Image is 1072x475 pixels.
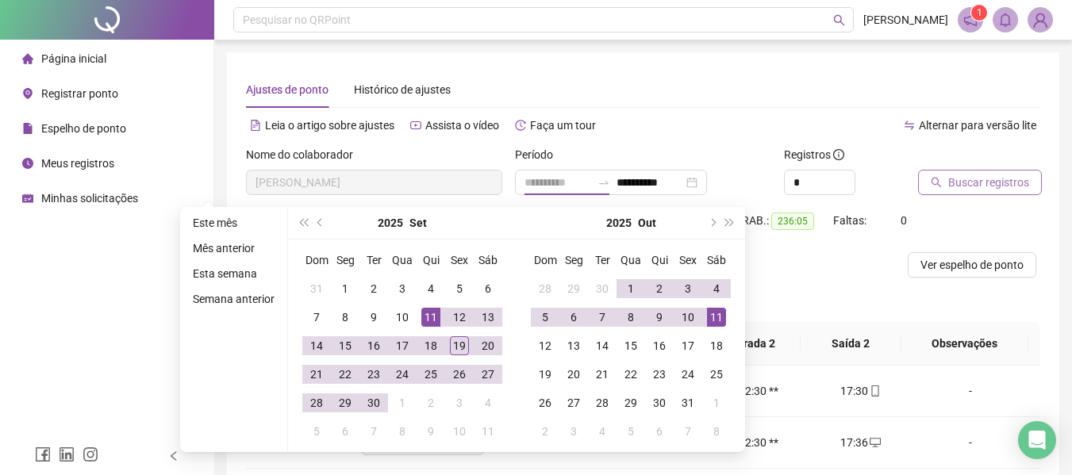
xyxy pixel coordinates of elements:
[977,7,982,18] span: 1
[650,422,669,441] div: 6
[445,246,474,274] th: Sex
[707,279,726,298] div: 4
[531,274,559,303] td: 2025-09-28
[302,360,331,389] td: 2025-09-21
[22,88,33,99] span: environment
[531,360,559,389] td: 2025-10-19
[388,303,417,331] td: 2025-09-10
[307,393,326,412] div: 28
[674,389,702,417] td: 2025-10-31
[450,393,469,412] div: 3
[445,417,474,446] td: 2025-10-10
[417,360,445,389] td: 2025-09-25
[336,365,355,384] div: 22
[378,207,403,239] button: year panel
[621,279,640,298] div: 1
[331,274,359,303] td: 2025-09-01
[515,120,526,131] span: history
[559,360,588,389] td: 2025-10-20
[331,360,359,389] td: 2025-09-22
[336,336,355,355] div: 15
[388,389,417,417] td: 2025-10-01
[474,360,502,389] td: 2025-09-27
[650,365,669,384] div: 23
[702,303,731,331] td: 2025-10-11
[302,246,331,274] th: Dom
[302,274,331,303] td: 2025-08-31
[393,279,412,298] div: 3
[702,360,731,389] td: 2025-10-25
[702,417,731,446] td: 2025-11-08
[445,360,474,389] td: 2025-09-26
[593,393,612,412] div: 28
[645,246,674,274] th: Qui
[588,274,617,303] td: 2025-09-30
[41,87,118,100] span: Registrar ponto
[536,308,555,327] div: 5
[536,393,555,412] div: 26
[588,303,617,331] td: 2025-10-07
[674,246,702,274] th: Sex
[393,365,412,384] div: 24
[474,417,502,446] td: 2025-10-11
[645,331,674,360] td: 2025-10-16
[186,213,281,232] li: Este mês
[364,422,383,441] div: 7
[474,246,502,274] th: Sáb
[417,417,445,446] td: 2025-10-09
[41,192,138,205] span: Minhas solicitações
[312,207,329,239] button: prev-year
[969,385,972,397] span: -
[863,11,948,29] span: [PERSON_NAME]
[948,174,1029,191] span: Buscar registros
[621,422,640,441] div: 5
[256,170,493,194] span: GABRIEL SILVA DE EÇA MOREIRA
[186,239,281,258] li: Mês anterior
[393,308,412,327] div: 10
[597,176,610,189] span: swap-right
[1028,8,1052,32] img: 92072
[307,336,326,355] div: 14
[22,193,33,204] span: schedule
[421,279,440,298] div: 4
[536,365,555,384] div: 19
[674,417,702,446] td: 2025-11-07
[771,213,814,230] span: 236:05
[265,119,394,132] span: Leia o artigo sobre ajustes
[421,422,440,441] div: 9
[617,360,645,389] td: 2025-10-22
[564,422,583,441] div: 3
[41,157,114,170] span: Meus registros
[336,308,355,327] div: 8
[336,279,355,298] div: 1
[474,331,502,360] td: 2025-09-20
[833,149,844,160] span: info-circle
[478,365,498,384] div: 27
[868,385,881,396] span: mobile
[703,207,720,239] button: next-year
[41,122,126,135] span: Espelho de ponto
[445,331,474,360] td: 2025-09-19
[621,336,640,355] div: 15
[474,389,502,417] td: 2025-10-04
[417,303,445,331] td: 2025-09-11
[536,279,555,298] div: 28
[674,331,702,360] td: 2025-10-17
[650,279,669,298] div: 2
[593,279,612,298] div: 30
[650,308,669,327] div: 9
[617,303,645,331] td: 2025-10-08
[388,360,417,389] td: 2025-09-24
[450,279,469,298] div: 5
[617,246,645,274] th: Qua
[421,365,440,384] div: 25
[617,417,645,446] td: 2025-11-05
[336,422,355,441] div: 6
[564,336,583,355] div: 13
[638,207,656,239] button: month panel
[678,308,697,327] div: 10
[388,274,417,303] td: 2025-09-03
[364,279,383,298] div: 2
[588,331,617,360] td: 2025-10-14
[450,365,469,384] div: 26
